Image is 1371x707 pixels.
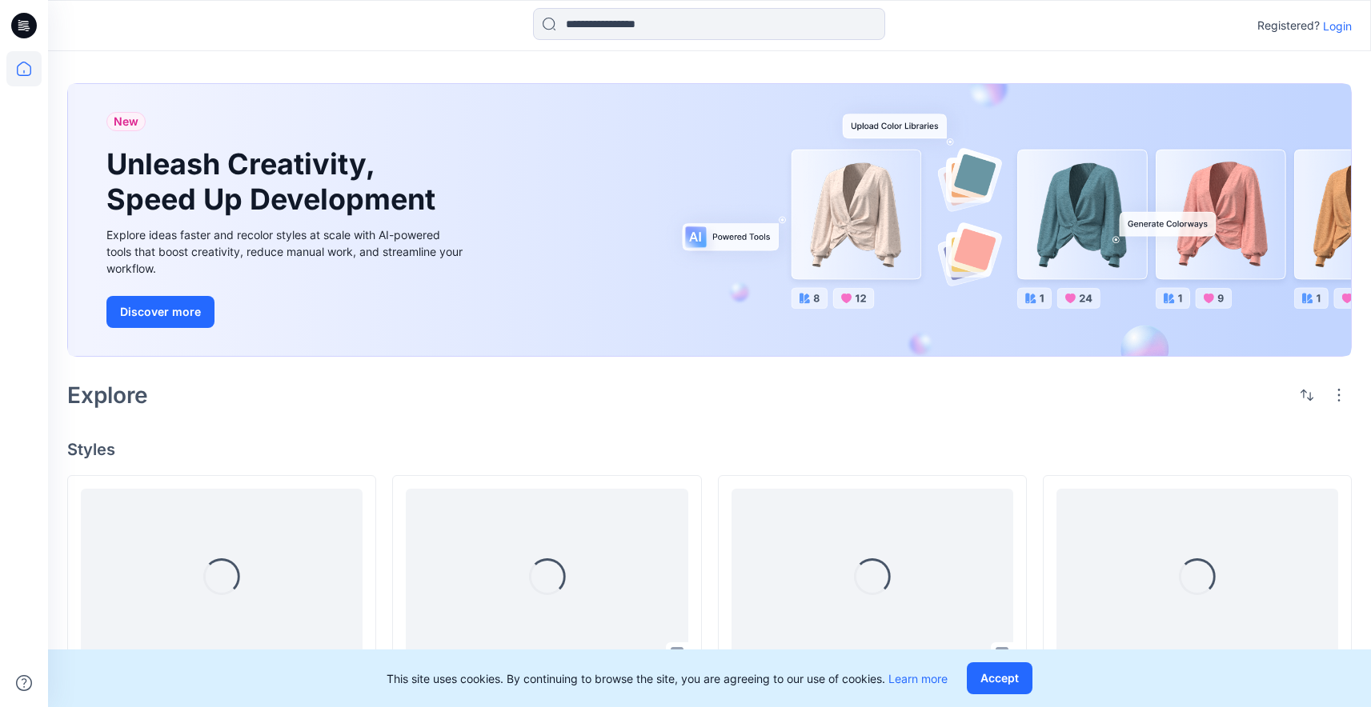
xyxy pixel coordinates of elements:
button: Accept [967,662,1032,694]
a: Discover more [106,296,467,328]
a: Learn more [888,672,948,685]
div: Explore ideas faster and recolor styles at scale with AI-powered tools that boost creativity, red... [106,226,467,277]
span: New [114,112,138,131]
p: Login [1323,18,1352,34]
button: Discover more [106,296,214,328]
h1: Unleash Creativity, Speed Up Development [106,147,443,216]
h2: Explore [67,382,148,408]
p: Registered? [1257,16,1320,35]
h4: Styles [67,440,1352,459]
p: This site uses cookies. By continuing to browse the site, you are agreeing to our use of cookies. [387,670,948,687]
